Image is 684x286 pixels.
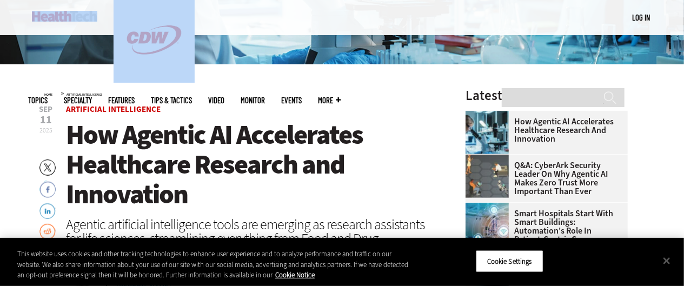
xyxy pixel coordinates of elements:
a: Video [209,96,225,104]
span: 2025 [39,126,52,135]
div: Agentic artificial intelligence tools are emerging as research assistants for life sciences, stre... [67,217,437,260]
img: Group of humans and robots accessing a network [466,155,509,198]
span: More [318,96,341,104]
span: 11 [39,115,53,125]
img: Smart hospital [466,203,509,246]
a: Group of humans and robots accessing a network [466,155,514,163]
a: Tips & Tactics [151,96,192,104]
div: This website uses cookies and other tracking technologies to enhance user experience and to analy... [17,249,410,281]
span: Topics [29,96,48,104]
a: Log in [633,12,650,22]
a: More information about your privacy [275,270,315,280]
img: scientist looks through microscope in lab [466,111,509,154]
a: Smart hospital [466,203,514,211]
a: Features [109,96,135,104]
a: MonITor [241,96,265,104]
a: How Agentic AI Accelerates Healthcare Research and Innovation [466,117,621,143]
a: Events [282,96,302,104]
button: Close [655,249,679,272]
a: scientist looks through microscope in lab [466,111,514,119]
a: CDW [114,71,195,83]
img: Home [32,11,97,22]
a: Smart Hospitals Start With Smart Buildings: Automation's Role in Patient-Centric Care [466,209,621,244]
span: How Agentic AI Accelerates Healthcare Research and Innovation [67,117,363,212]
a: Q&A: CyberArk Security Leader on Why Agentic AI Makes Zero Trust More Important Than Ever [466,161,621,196]
button: Cookie Settings [476,250,543,272]
span: Specialty [64,96,92,104]
div: User menu [633,12,650,23]
h3: Latest Articles [466,89,628,102]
